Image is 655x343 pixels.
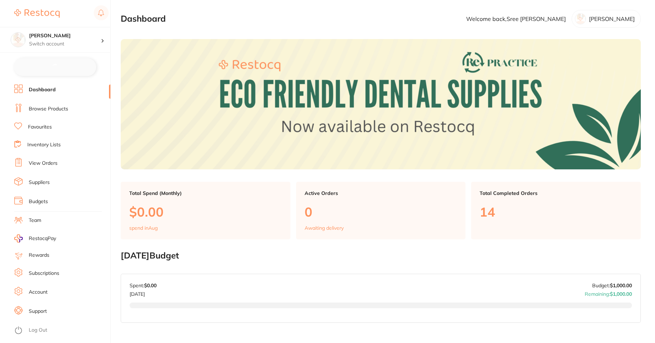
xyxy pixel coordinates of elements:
p: Active Orders [305,190,457,196]
a: Dashboard [29,86,56,93]
p: spend in Aug [129,225,158,231]
a: Log Out [29,327,47,334]
a: Subscriptions [29,270,59,277]
a: Suppliers [29,179,50,186]
p: Welcome back, Sree [PERSON_NAME] [466,16,566,22]
img: Restocq Logo [14,9,60,18]
a: Team [29,217,41,224]
p: [PERSON_NAME] [589,16,635,22]
strong: $1,000.00 [610,291,632,297]
p: Spent: [130,283,157,288]
a: Inventory Lists [27,141,61,148]
p: Awaiting delivery [305,225,344,231]
a: Restocq Logo [14,5,60,22]
img: RestocqPay [14,234,23,243]
a: Total Spend (Monthly)$0.00spend inAug [121,182,290,239]
a: Account [29,289,48,296]
p: 14 [480,205,632,219]
strong: $0.00 [144,282,157,289]
span: RestocqPay [29,235,56,242]
p: 0 [305,205,457,219]
a: Support [29,308,47,315]
p: [DATE] [130,288,157,297]
img: TM Sreeraj [11,33,25,47]
strong: $1,000.00 [610,282,632,289]
a: Browse Products [29,105,68,113]
a: Total Completed Orders14 [471,182,641,239]
p: Total Completed Orders [480,190,632,196]
h2: [DATE] Budget [121,251,641,261]
p: Budget: [592,283,632,288]
img: Dashboard [121,39,641,169]
a: Rewards [29,252,49,259]
a: Budgets [29,198,48,205]
a: Favourites [28,124,52,131]
button: Log Out [14,325,108,336]
p: Switch account [29,40,101,48]
a: RestocqPay [14,234,56,243]
h2: Dashboard [121,14,166,24]
a: Active Orders0Awaiting delivery [296,182,466,239]
a: View Orders [29,160,58,167]
p: Remaining: [585,288,632,297]
p: $0.00 [129,205,282,219]
h4: TM Sreeraj [29,32,101,39]
p: Total Spend (Monthly) [129,190,282,196]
